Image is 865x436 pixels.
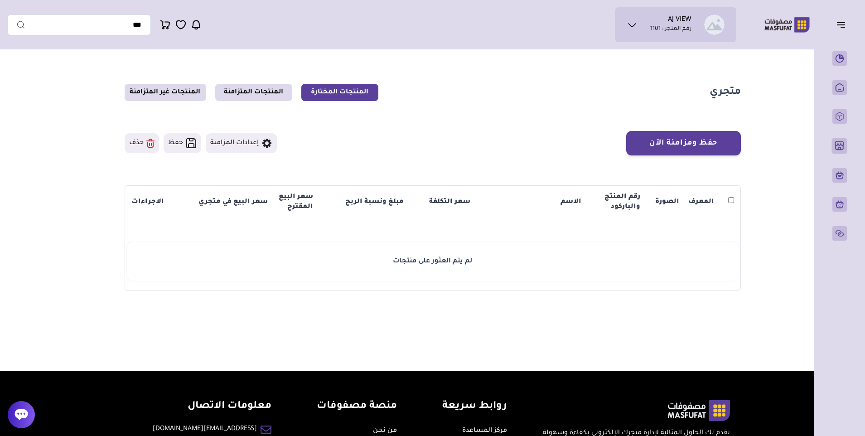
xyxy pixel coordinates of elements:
strong: سعر البيع المقترح [279,194,313,211]
h1: AJ VIEW [668,16,691,25]
strong: الصورة [655,199,679,206]
strong: سعر البيع في متجري [198,199,268,206]
strong: رقم المنتج والباركود [604,194,640,211]
a: المنتجات غير المتزامنة [125,84,206,101]
a: المنتجات المتزامنة [215,84,292,101]
strong: الاجراءات [131,199,164,206]
strong: مبلغ ونسبة الربح [338,199,404,206]
button: إعدادات المزامنة [206,133,277,153]
img: AJ VIEW [704,15,725,35]
strong: المعرف [688,199,714,206]
a: [EMAIL_ADDRESS][DOMAIN_NAME] [153,424,257,434]
p: رقم المتجر : 1101 [650,25,691,34]
h4: منصة مصفوفات [317,400,397,413]
h4: معلومات الاتصال [153,400,271,413]
button: حفظ [164,133,201,153]
strong: سعر التكلفة [429,199,470,206]
a: من نحن [373,427,397,435]
h1: متجري [710,86,741,99]
a: مركز المساعدة [462,427,507,435]
img: Logo [758,16,816,34]
div: لم يتم العثور على منتجات [130,257,735,266]
a: المنتجات المختارة [301,84,378,101]
button: حفظ ومزامنة الآن [626,131,741,155]
strong: الاسم [561,199,581,206]
button: حذف [125,133,159,153]
h4: روابط سريعة [442,400,507,413]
